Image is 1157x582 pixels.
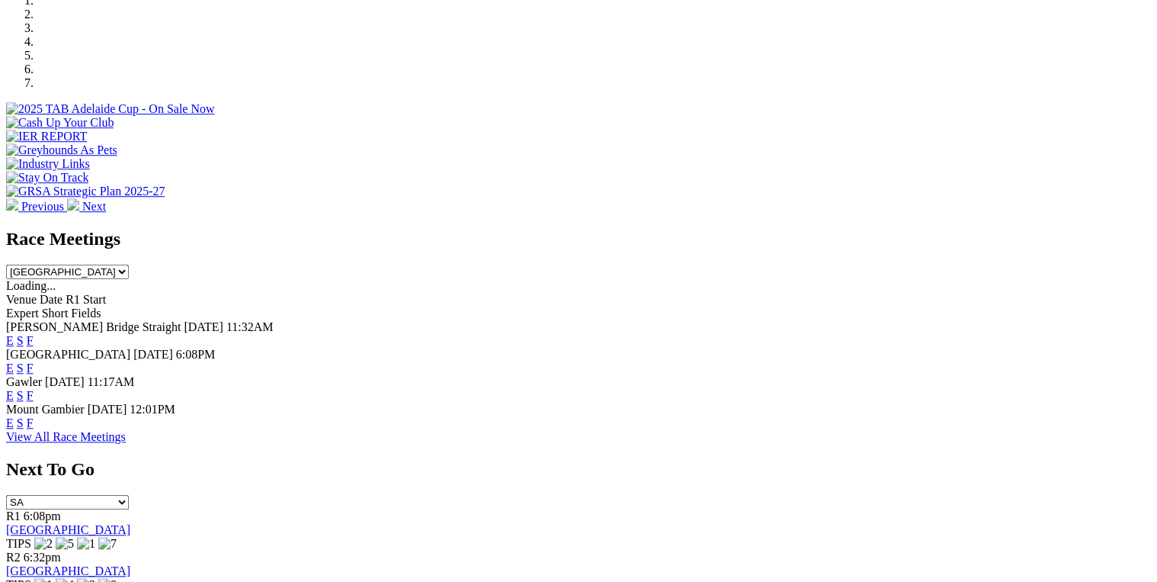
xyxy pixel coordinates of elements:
[88,375,135,388] span: 11:17AM
[6,334,14,347] a: E
[67,200,106,213] a: Next
[56,537,74,551] img: 5
[176,348,216,361] span: 6:08PM
[98,537,117,551] img: 7
[17,416,24,429] a: S
[6,348,130,361] span: [GEOGRAPHIC_DATA]
[17,334,24,347] a: S
[6,116,114,130] img: Cash Up Your Club
[17,389,24,402] a: S
[130,403,175,416] span: 12:01PM
[6,198,18,211] img: chevron-left-pager-white.svg
[6,171,88,185] img: Stay On Track
[6,375,42,388] span: Gawler
[42,307,69,320] span: Short
[40,293,62,306] span: Date
[6,510,21,523] span: R1
[6,459,1151,480] h2: Next To Go
[226,320,274,333] span: 11:32AM
[6,293,37,306] span: Venue
[71,307,101,320] span: Fields
[88,403,127,416] span: [DATE]
[6,537,31,550] span: TIPS
[82,200,106,213] span: Next
[6,430,126,443] a: View All Race Meetings
[27,334,34,347] a: F
[6,130,87,143] img: IER REPORT
[6,229,1151,249] h2: Race Meetings
[6,362,14,375] a: E
[34,537,53,551] img: 2
[27,362,34,375] a: F
[27,416,34,429] a: F
[24,510,61,523] span: 6:08pm
[6,185,165,198] img: GRSA Strategic Plan 2025-27
[67,198,79,211] img: chevron-right-pager-white.svg
[6,551,21,564] span: R2
[66,293,106,306] span: R1 Start
[6,564,130,577] a: [GEOGRAPHIC_DATA]
[6,200,67,213] a: Previous
[6,279,56,292] span: Loading...
[6,102,215,116] img: 2025 TAB Adelaide Cup - On Sale Now
[6,143,117,157] img: Greyhounds As Pets
[17,362,24,375] a: S
[184,320,223,333] span: [DATE]
[6,416,14,429] a: E
[133,348,173,361] span: [DATE]
[6,403,85,416] span: Mount Gambier
[6,523,130,536] a: [GEOGRAPHIC_DATA]
[77,537,95,551] img: 1
[6,307,39,320] span: Expert
[6,157,90,171] img: Industry Links
[45,375,85,388] span: [DATE]
[6,320,181,333] span: [PERSON_NAME] Bridge Straight
[21,200,64,213] span: Previous
[6,389,14,402] a: E
[27,389,34,402] a: F
[24,551,61,564] span: 6:32pm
